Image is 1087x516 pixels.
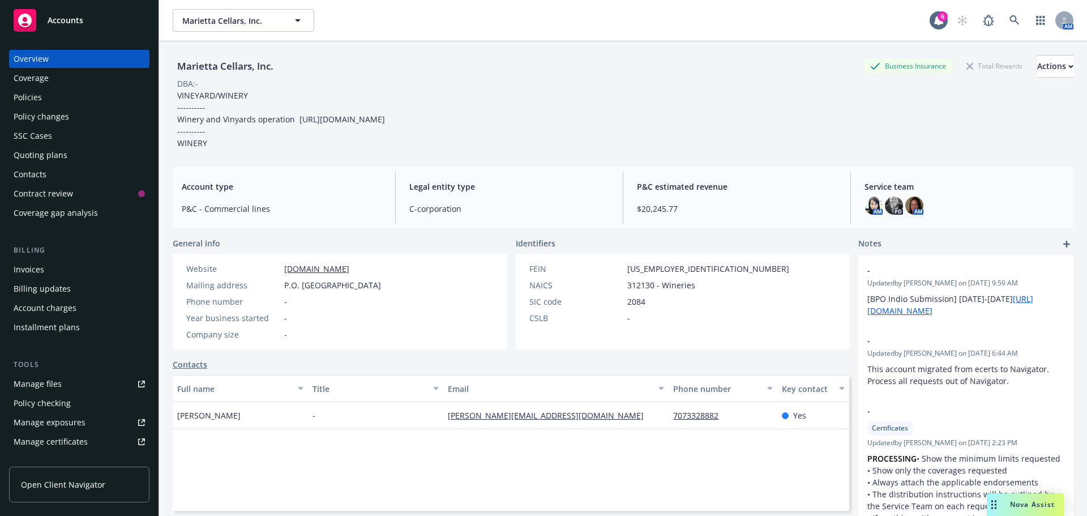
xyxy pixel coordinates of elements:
[529,296,623,308] div: SIC code
[865,181,1064,193] span: Service team
[9,127,149,145] a: SSC Cases
[637,181,837,193] span: P&C estimated revenue
[669,375,777,402] button: Phone number
[516,237,555,249] span: Identifiers
[951,9,974,32] a: Start snowing
[186,296,280,308] div: Phone number
[177,410,241,421] span: [PERSON_NAME]
[867,293,1064,317] p: [BPO Indio Submission] [DATE]-[DATE]
[14,433,88,451] div: Manage certificates
[9,50,149,68] a: Overview
[173,237,220,249] span: General info
[9,245,149,256] div: Billing
[284,263,349,274] a: [DOMAIN_NAME]
[48,16,83,25] span: Accounts
[9,69,149,87] a: Coverage
[9,88,149,106] a: Policies
[637,203,837,215] span: $20,245.77
[14,88,42,106] div: Policies
[9,359,149,370] div: Tools
[186,329,280,340] div: Company size
[9,204,149,222] a: Coverage gap analysis
[938,11,948,22] div: 6
[1037,55,1073,78] button: Actions
[529,279,623,291] div: NAICS
[885,197,903,215] img: photo
[858,255,1073,326] div: -Updatedby [PERSON_NAME] on [DATE] 9:59 AM[BPO Indio Submission] [DATE]-[DATE][URL][DOMAIN_NAME]
[186,279,280,291] div: Mailing address
[9,299,149,317] a: Account charges
[186,263,280,275] div: Website
[867,348,1064,359] span: Updated by [PERSON_NAME] on [DATE] 6:44 AM
[867,364,1051,386] span: This account migrated from ecerts to Navigator. Process all requests out of Navigator.
[1003,9,1026,32] a: Search
[182,203,382,215] span: P&C - Commercial lines
[14,165,46,184] div: Contacts
[865,197,883,215] img: photo
[14,127,52,145] div: SSC Cases
[867,438,1064,448] span: Updated by [PERSON_NAME] on [DATE] 2:23 PM
[14,318,80,336] div: Installment plans
[1029,9,1052,32] a: Switch app
[905,197,923,215] img: photo
[409,181,609,193] span: Legal entity type
[14,413,85,432] div: Manage exposures
[173,359,207,370] a: Contacts
[173,9,314,32] button: Marietta Cellars, Inc.
[673,383,760,395] div: Phone number
[627,296,645,308] span: 2084
[9,413,149,432] a: Manage exposures
[173,59,278,74] div: Marietta Cellars, Inc.
[14,108,69,126] div: Policy changes
[448,410,653,421] a: [PERSON_NAME][EMAIL_ADDRESS][DOMAIN_NAME]
[186,312,280,324] div: Year business started
[9,280,149,298] a: Billing updates
[9,5,149,36] a: Accounts
[782,383,832,395] div: Key contact
[987,493,1001,516] div: Drag to move
[9,433,149,451] a: Manage certificates
[9,394,149,412] a: Policy checking
[14,204,98,222] div: Coverage gap analysis
[987,493,1064,516] button: Nova Assist
[867,265,1035,276] span: -
[867,335,1035,347] span: -
[529,263,623,275] div: FEIN
[1060,237,1073,251] a: add
[308,375,443,402] button: Title
[1010,500,1055,509] span: Nova Assist
[627,263,789,275] span: [US_EMPLOYER_IDENTIFICATION_NUMBER]
[177,78,198,89] div: DBA: -
[1037,56,1073,77] div: Actions
[867,453,917,464] strong: PROCESSING
[14,50,49,68] div: Overview
[284,279,381,291] span: P.O. [GEOGRAPHIC_DATA]
[867,405,1035,417] span: -
[14,69,49,87] div: Coverage
[627,279,695,291] span: 312130 - Wineries
[961,59,1028,73] div: Total Rewards
[858,237,881,251] span: Notes
[9,375,149,393] a: Manage files
[14,299,76,317] div: Account charges
[182,15,280,27] span: Marietta Cellars, Inc.
[9,108,149,126] a: Policy changes
[793,410,806,421] span: Yes
[673,410,727,421] a: 7073328882
[14,185,73,203] div: Contract review
[284,312,287,324] span: -
[21,479,105,491] span: Open Client Navigator
[977,9,1000,32] a: Report a Bug
[9,261,149,279] a: Invoices
[9,185,149,203] a: Contract review
[313,410,315,421] span: -
[867,278,1064,288] span: Updated by [PERSON_NAME] on [DATE] 9:59 AM
[14,394,71,412] div: Policy checking
[9,146,149,164] a: Quoting plans
[9,165,149,184] a: Contacts
[284,329,287,340] span: -
[9,452,149,470] a: Manage claims
[529,312,623,324] div: CSLB
[865,59,952,73] div: Business Insurance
